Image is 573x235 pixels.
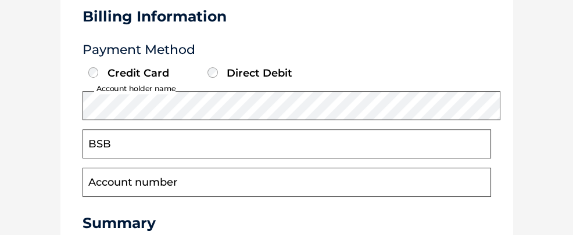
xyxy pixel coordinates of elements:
label: Account number [88,175,177,190]
input: Credit Card [88,67,99,78]
label: Account holder name [94,84,176,94]
label: Direct Debit [205,67,321,79]
h3: Billing Information [83,8,491,25]
h3: Payment Method [83,42,491,57]
input: Direct Debit [207,67,218,78]
label: BSB [88,137,111,152]
label: Credit Card [85,67,202,79]
h3: Summary [83,214,491,232]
